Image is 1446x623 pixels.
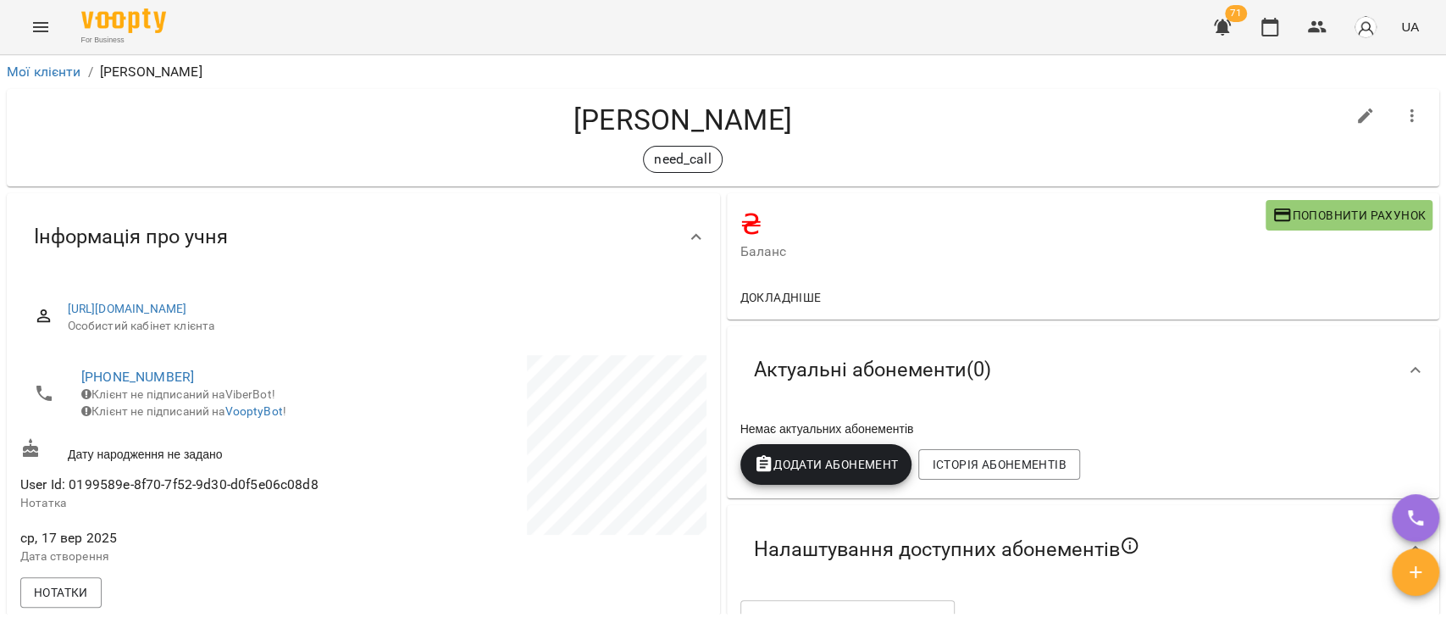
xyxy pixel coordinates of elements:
p: need_call [654,149,711,170]
span: ср, 17 вер 2025 [20,528,360,548]
button: Додати Абонемент [740,444,912,485]
div: Дату народження не задано [17,435,363,466]
h4: [PERSON_NAME] [20,103,1345,137]
span: User Id: 0199589e-8f70-7f52-9d30-d0f5e06c08d8 [20,476,319,492]
span: Клієнт не підписаний на ViberBot! [81,387,275,401]
a: Мої клієнти [7,64,81,80]
a: [URL][DOMAIN_NAME] [68,302,187,315]
div: Налаштування доступних абонементів [727,505,1440,593]
div: Актуальні абонементи(0) [727,326,1440,414]
span: Докладніше [740,287,822,308]
p: Дата створення [20,548,360,565]
h4: ₴ [740,207,1266,242]
button: Нотатки [20,577,102,608]
span: Баланс [740,242,1266,262]
img: Voopty Logo [81,8,166,33]
p: Нотатка [20,495,360,512]
div: Немає актуальних абонементів [737,417,1430,441]
span: Історія абонементів [932,454,1066,475]
span: Клієнт не підписаний на ! [81,404,286,418]
div: Інформація про учня [7,193,720,281]
button: Докладніше [734,282,828,313]
p: [PERSON_NAME] [100,62,202,82]
span: Налаштування доступних абонементів [754,536,1140,563]
span: 71 [1225,5,1247,22]
span: Інформація про учня [34,224,228,250]
button: Menu [20,7,61,47]
svg: Якщо не обрано жодного, клієнт зможе побачити всі публічні абонементи [1120,536,1140,556]
nav: breadcrumb [7,62,1439,82]
li: / [88,62,93,82]
button: UA [1394,11,1426,42]
a: VooptyBot [225,404,283,418]
span: Поповнити рахунок [1272,205,1426,225]
span: Додати Абонемент [754,454,899,475]
span: Актуальні абонементи ( 0 ) [754,357,991,383]
span: Нотатки [34,582,88,603]
span: Особистий кабінет клієнта [68,318,693,335]
button: Історія абонементів [918,449,1079,480]
a: [PHONE_NUMBER] [81,369,194,385]
img: avatar_s.png [1354,15,1377,39]
span: UA [1401,18,1419,36]
div: need_call [643,146,722,173]
button: Поповнити рахунок [1266,200,1432,231]
span: For Business [81,35,166,46]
